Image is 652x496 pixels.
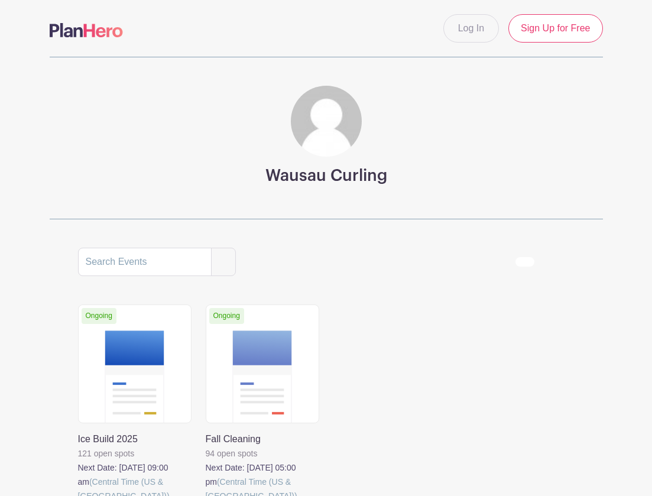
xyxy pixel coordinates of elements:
[443,14,499,43] a: Log In
[508,14,602,43] a: Sign Up for Free
[291,86,362,157] img: default-ce2991bfa6775e67f084385cd625a349d9dcbb7a52a09fb2fda1e96e2d18dcdb.png
[78,248,212,276] input: Search Events
[50,23,123,37] img: logo-507f7623f17ff9eddc593b1ce0a138ce2505c220e1c5a4e2b4648c50719b7d32.svg
[265,166,387,186] h3: Wausau Curling
[515,257,575,267] div: order and view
